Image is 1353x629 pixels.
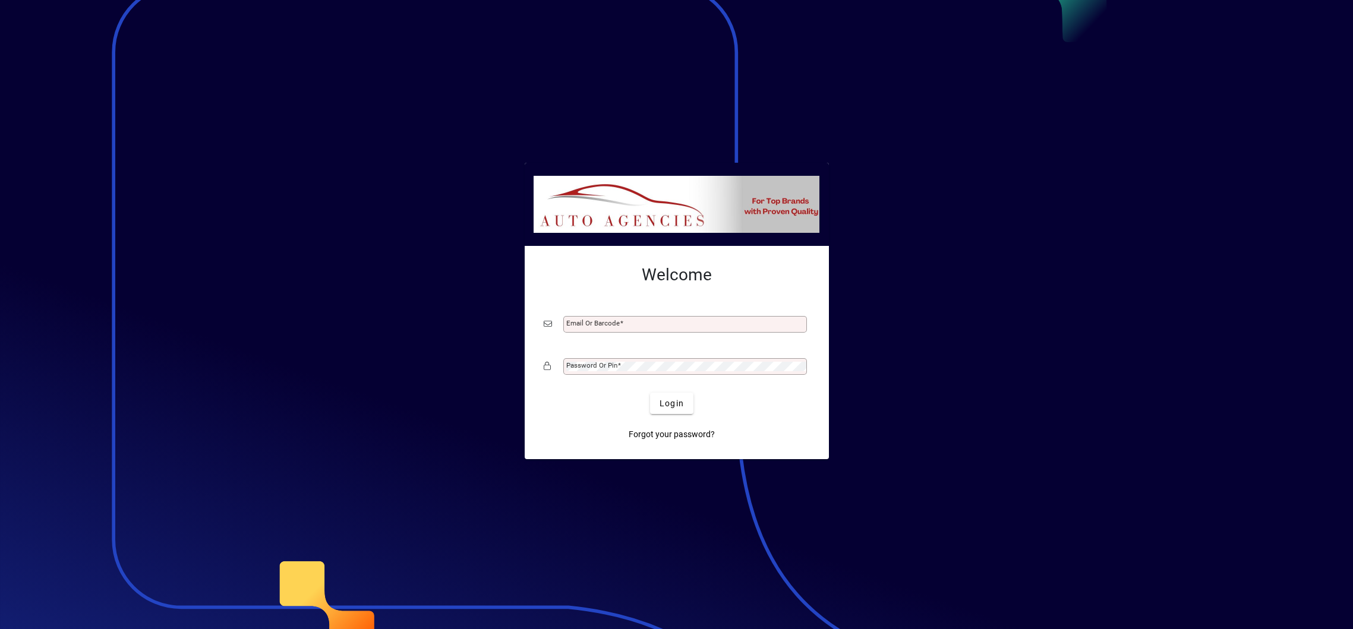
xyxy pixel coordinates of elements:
mat-label: Email or Barcode [566,319,620,327]
button: Login [650,393,693,414]
mat-label: Password or Pin [566,361,617,369]
h2: Welcome [544,265,810,285]
a: Forgot your password? [624,423,720,445]
span: Login [660,397,684,410]
span: Forgot your password? [629,428,715,441]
